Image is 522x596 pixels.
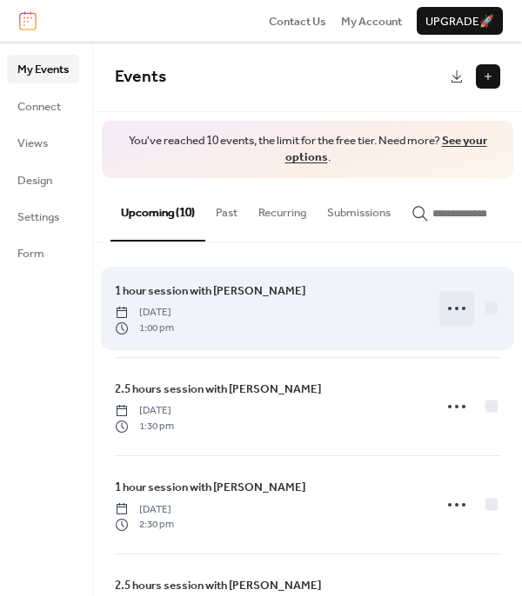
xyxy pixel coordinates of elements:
span: [DATE] [115,502,174,518]
a: My Account [341,12,402,30]
a: 1 hour session with [PERSON_NAME] [115,281,305,301]
span: 1 hour session with [PERSON_NAME] [115,479,305,496]
img: logo [19,11,37,30]
span: Events [115,61,166,93]
button: Submissions [317,178,401,239]
span: 1 hour session with [PERSON_NAME] [115,282,305,300]
span: [DATE] [115,305,174,321]
a: Form [7,239,79,267]
span: 2.5 hours session with [PERSON_NAME] [115,577,321,594]
span: [DATE] [115,403,174,419]
button: Upgrade🚀 [417,7,503,35]
span: 1:30 pm [115,419,174,434]
span: My Events [17,61,69,78]
span: Settings [17,209,59,226]
a: 2.5 hours session with [PERSON_NAME] [115,380,321,399]
a: Connect [7,92,79,120]
span: 2.5 hours session with [PERSON_NAME] [115,381,321,398]
span: Design [17,172,52,189]
a: 1 hour session with [PERSON_NAME] [115,478,305,497]
span: My Account [341,13,402,30]
button: Past [205,178,248,239]
span: 1:00 pm [115,321,174,336]
a: 2.5 hours session with [PERSON_NAME] [115,576,321,595]
a: My Events [7,55,79,83]
a: See your options [285,129,487,169]
a: Settings [7,202,79,230]
span: 2:30 pm [115,517,174,533]
span: Views [17,135,48,152]
span: Form [17,245,44,262]
button: Upcoming (10) [110,178,205,241]
span: Upgrade 🚀 [425,13,494,30]
button: Recurring [248,178,317,239]
a: Contact Us [269,12,326,30]
a: Design [7,166,79,194]
a: Views [7,129,79,156]
span: Connect [17,98,61,116]
span: Contact Us [269,13,326,30]
span: You've reached 10 events, the limit for the free tier. Need more? . [119,133,496,166]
